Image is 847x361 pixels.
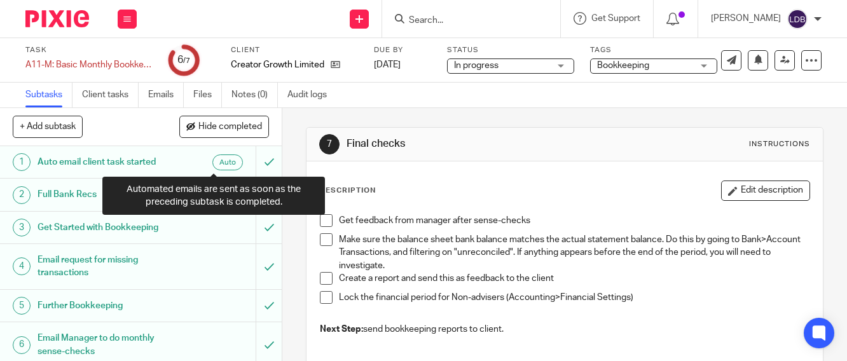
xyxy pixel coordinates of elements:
a: Files [193,83,222,107]
span: Bookkeeping [597,61,649,70]
span: [DATE] [374,60,401,69]
strong: Next Step: [320,325,363,334]
small: /7 [183,57,190,64]
p: Create a report and send this as feedback to the client [339,272,809,285]
a: Subtasks [25,83,72,107]
label: Due by [374,45,431,55]
h1: Further Bookkeeping [38,296,175,315]
label: Status [447,45,574,55]
button: Hide completed [179,116,269,137]
label: Task [25,45,153,55]
h1: Final checks [347,137,592,151]
div: Auto [212,154,243,170]
img: Pixie [25,10,89,27]
span: Get Support [591,14,640,23]
div: A11-M: Basic Monthly Bookkeeping [25,58,153,71]
p: Make sure the balance sheet bank balance matches the actual statement balance. Do this by going t... [339,233,809,272]
p: Creator Growth Limited [231,58,324,71]
span: Hide completed [198,122,262,132]
h1: Email Manager to do monthly sense-checks [38,329,175,361]
p: Lock the financial period for Non-advisers (Accounting>Financial Settings) [339,291,809,304]
a: Emails [148,83,184,107]
div: 6 [177,53,190,67]
div: 4 [13,257,31,275]
div: 2 [13,186,31,204]
img: svg%3E [787,9,808,29]
h1: Email request for missing transactions [38,250,175,283]
div: 1 [13,153,31,171]
p: Description [319,186,376,196]
input: Search [408,15,522,27]
a: Client tasks [82,83,139,107]
h1: Get Started with Bookkeeping [38,218,175,237]
label: Client [231,45,358,55]
button: Edit description [721,180,810,201]
p: Get feedback from manager after sense-checks [339,214,809,227]
h1: Full Bank Recs [38,185,175,204]
a: Notes (0) [231,83,278,107]
span: In progress [454,61,499,70]
div: 6 [13,336,31,354]
div: 5 [13,297,31,315]
a: Audit logs [287,83,336,107]
div: 7 [319,134,340,154]
p: send bookkeeping reports to client. [320,323,809,336]
div: Instructions [749,139,810,149]
h1: Auto email client task started [38,153,175,172]
div: 3 [13,219,31,236]
button: + Add subtask [13,116,83,137]
p: [PERSON_NAME] [711,12,781,25]
label: Tags [590,45,717,55]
